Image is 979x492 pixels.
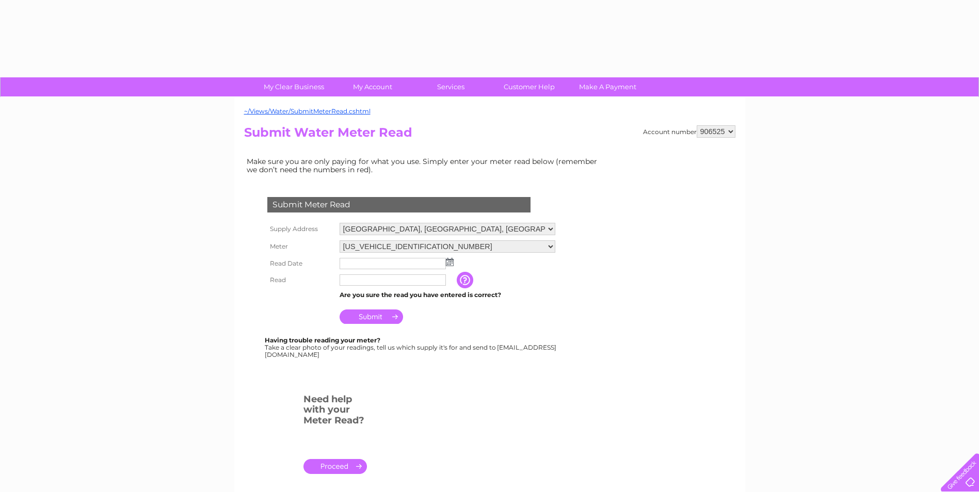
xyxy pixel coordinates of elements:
a: Customer Help [487,77,572,96]
a: . [303,459,367,474]
div: Take a clear photo of your readings, tell us which supply it's for and send to [EMAIL_ADDRESS][DO... [265,337,558,358]
div: Account number [643,125,735,138]
a: My Account [330,77,415,96]
h2: Submit Water Meter Read [244,125,735,145]
h3: Need help with your Meter Read? [303,392,367,431]
td: Are you sure the read you have entered is correct? [337,288,558,302]
th: Supply Address [265,220,337,238]
input: Information [457,272,475,288]
th: Read [265,272,337,288]
a: My Clear Business [251,77,336,96]
th: Meter [265,238,337,255]
a: ~/Views/Water/SubmitMeterRead.cshtml [244,107,371,115]
div: Submit Meter Read [267,197,531,212]
img: ... [446,258,454,266]
td: Make sure you are only paying for what you use. Simply enter your meter read below (remember we d... [244,155,605,176]
b: Having trouble reading your meter? [265,336,380,344]
th: Read Date [265,255,337,272]
a: Make A Payment [565,77,650,96]
a: Services [408,77,493,96]
input: Submit [340,309,403,324]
